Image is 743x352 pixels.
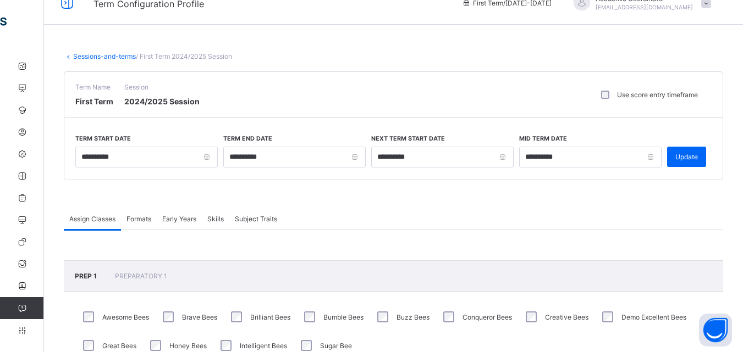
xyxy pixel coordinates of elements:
label: Creative Bees [545,313,588,321]
label: Honey Bees [169,342,207,350]
span: Formats [126,215,151,223]
label: Conqueror Bees [463,313,512,321]
label: Term Start Date [75,135,131,142]
button: Open asap [699,314,732,347]
span: PREPARATORY 1 [115,272,167,280]
label: Sugar Bee [320,342,352,350]
span: [EMAIL_ADDRESS][DOMAIN_NAME] [596,4,693,10]
label: Brilliant Bees [250,313,290,321]
label: Great Bees [102,342,136,350]
label: Brave Bees [182,313,217,321]
span: First Term [75,97,113,106]
label: Use score entry timeframe [617,91,698,99]
span: Early Years [162,215,196,223]
span: / First Term 2024/2025 Session [136,52,232,60]
span: Update [675,153,698,161]
span: PREP 1 [75,272,98,280]
label: Intelligent Bees [240,342,287,350]
span: 2024/2025 Session [124,97,200,106]
span: Subject Traits [235,215,277,223]
label: Demo Excellent Bees [621,313,686,321]
label: Next Term Start Date [371,135,445,142]
label: Mid Term Date [519,135,567,142]
span: Skills [207,215,224,223]
label: Buzz Bees [397,313,430,321]
label: Term End Date [223,135,272,142]
label: Awesome Bees [102,313,149,321]
span: Session [124,83,200,91]
span: Term Name [75,83,113,91]
label: Bumble Bees [323,313,364,321]
a: Sessions-and-terms [73,52,136,60]
span: Assign Classes [69,215,115,223]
